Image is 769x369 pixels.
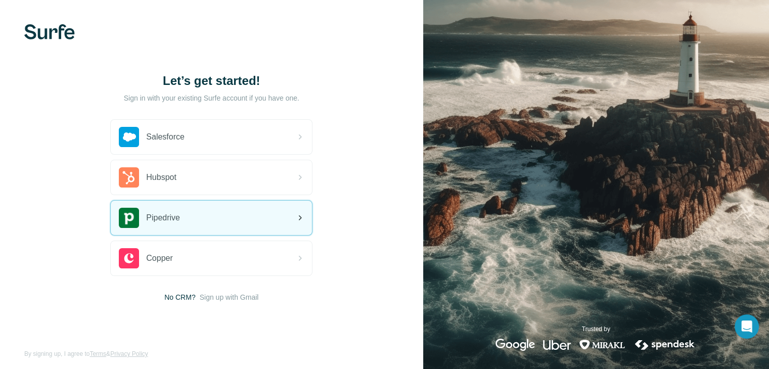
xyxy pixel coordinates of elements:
[146,131,185,143] span: Salesforce
[582,325,610,334] p: Trusted by
[119,248,139,268] img: copper's logo
[124,93,299,103] p: Sign in with your existing Surfe account if you have one.
[24,24,75,39] img: Surfe's logo
[164,292,195,302] span: No CRM?
[495,339,535,351] img: google's logo
[543,339,571,351] img: uber's logo
[119,167,139,188] img: hubspot's logo
[24,349,148,358] span: By signing up, I agree to &
[634,339,696,351] img: spendesk's logo
[146,252,172,264] span: Copper
[110,350,148,357] a: Privacy Policy
[146,171,176,183] span: Hubspot
[119,127,139,147] img: salesforce's logo
[579,339,625,351] img: mirakl's logo
[146,212,180,224] span: Pipedrive
[119,208,139,228] img: pipedrive's logo
[735,314,759,339] div: Open Intercom Messenger
[89,350,106,357] a: Terms
[200,292,259,302] button: Sign up with Gmail
[110,73,312,89] h1: Let’s get started!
